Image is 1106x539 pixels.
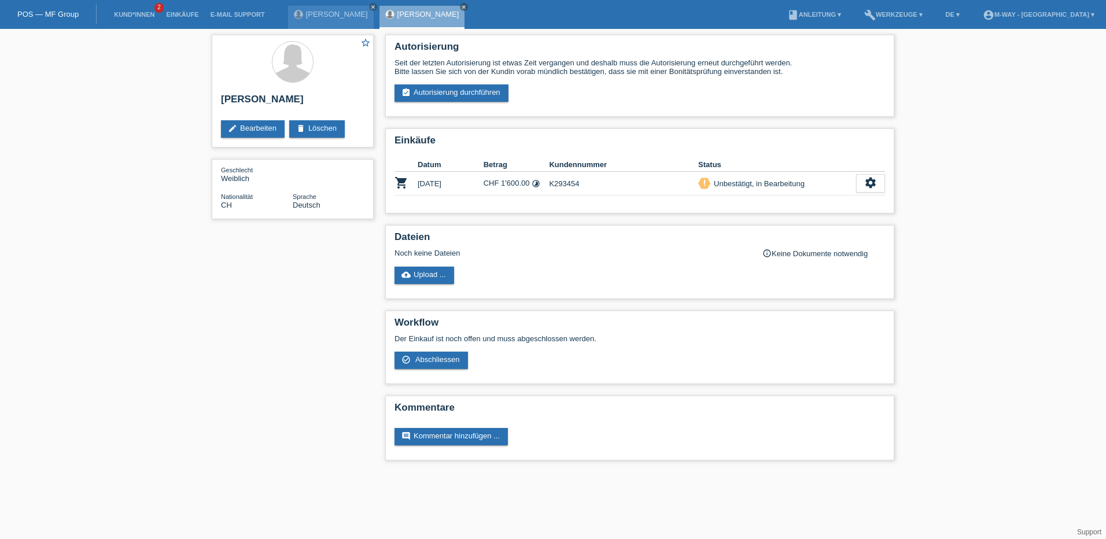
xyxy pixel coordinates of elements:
[864,9,876,21] i: build
[395,402,885,419] h2: Kommentare
[221,167,253,173] span: Geschlecht
[940,11,965,18] a: DE ▾
[710,178,805,190] div: Unbestätigt, in Bearbeitung
[532,179,540,188] i: 24 Raten
[289,120,345,138] a: deleteLöschen
[395,249,748,257] div: Noch keine Dateien
[221,165,293,183] div: Weiblich
[395,267,454,284] a: cloud_uploadUpload ...
[1077,528,1101,536] a: Support
[460,3,468,11] a: close
[221,120,285,138] a: editBearbeiten
[369,3,377,11] a: close
[395,317,885,334] h2: Workflow
[228,124,237,133] i: edit
[401,88,411,97] i: assignment_turned_in
[762,249,772,258] i: info_outline
[360,38,371,48] i: star_border
[401,270,411,279] i: cloud_upload
[418,172,484,195] td: [DATE]
[395,41,885,58] h2: Autorisierung
[370,4,376,10] i: close
[108,11,160,18] a: Kund*innen
[17,10,79,19] a: POS — MF Group
[205,11,271,18] a: E-Mail Support
[787,9,799,21] i: book
[698,158,856,172] th: Status
[864,176,877,189] i: settings
[395,58,885,76] div: Seit der letzten Autorisierung ist etwas Zeit vergangen und deshalb muss die Autorisierung erneut...
[360,38,371,50] a: star_border
[781,11,847,18] a: bookAnleitung ▾
[221,201,232,209] span: Schweiz
[401,355,411,364] i: check_circle_outline
[415,355,460,364] span: Abschliessen
[401,431,411,441] i: comment
[484,172,550,195] td: CHF 1'600.00
[306,10,368,19] a: [PERSON_NAME]
[296,124,305,133] i: delete
[484,158,550,172] th: Betrag
[395,135,885,152] h2: Einkäufe
[977,11,1100,18] a: account_circlem-way - [GEOGRAPHIC_DATA] ▾
[418,158,484,172] th: Datum
[858,11,928,18] a: buildWerkzeuge ▾
[395,84,508,102] a: assignment_turned_inAutorisierung durchführen
[461,4,467,10] i: close
[293,193,316,200] span: Sprache
[154,3,164,13] span: 2
[221,193,253,200] span: Nationalität
[395,352,468,369] a: check_circle_outline Abschliessen
[983,9,994,21] i: account_circle
[221,94,364,111] h2: [PERSON_NAME]
[549,158,698,172] th: Kundennummer
[160,11,204,18] a: Einkäufe
[397,10,459,19] a: [PERSON_NAME]
[395,334,885,343] p: Der Einkauf ist noch offen und muss abgeschlossen werden.
[701,179,709,187] i: priority_high
[762,249,885,258] div: Keine Dokumente notwendig
[395,176,408,190] i: POSP00026324
[395,231,885,249] h2: Dateien
[395,428,508,445] a: commentKommentar hinzufügen ...
[293,201,320,209] span: Deutsch
[549,172,698,195] td: K293454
